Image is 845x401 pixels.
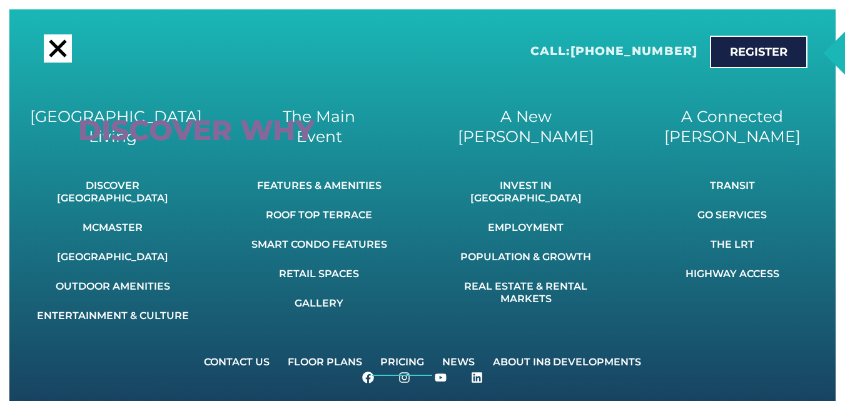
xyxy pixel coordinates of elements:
a: Pricing [372,348,432,376]
a: GO Services [686,201,779,229]
a: Employment [443,214,609,241]
a: Smart Condo Features [251,231,387,258]
h2: The Main Event [236,106,402,147]
a: Invest In [GEOGRAPHIC_DATA] [443,172,609,212]
a: Discover [GEOGRAPHIC_DATA] [30,172,195,212]
a: The LRT [686,231,779,258]
nav: Menu [443,172,609,313]
div: Discover why [78,118,341,143]
h2: Call: [530,44,697,59]
a: Roof Top Terrace [251,201,387,229]
a: Gallery [251,290,387,317]
a: [PHONE_NUMBER] [570,44,697,58]
a: Retail Spaces [251,260,387,288]
a: Floor Plans [280,348,370,376]
a: Highway Access [686,260,779,288]
a: Register [710,36,807,68]
nav: Menu [686,172,779,288]
h2: A New [PERSON_NAME] [443,106,609,147]
a: News [434,348,483,376]
a: Transit [686,172,779,200]
a: Outdoor Amenities [30,273,195,300]
nav: Menu [196,348,649,376]
a: [GEOGRAPHIC_DATA] [30,243,195,271]
h2: [GEOGRAPHIC_DATA] Living [30,106,195,147]
nav: Menu [30,172,195,330]
h2: A Connected [PERSON_NAME] [650,106,815,147]
a: Features & Amenities [251,172,387,200]
a: Population & Growth [443,243,609,271]
a: Entertainment & Culture [30,302,195,330]
nav: Menu [251,172,387,317]
a: Contact Us [196,348,278,376]
a: About IN8 Developments [485,348,649,376]
a: McMaster [30,214,195,241]
a: Real Estate & Rental Markets [443,273,609,313]
span: Register [730,46,787,58]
